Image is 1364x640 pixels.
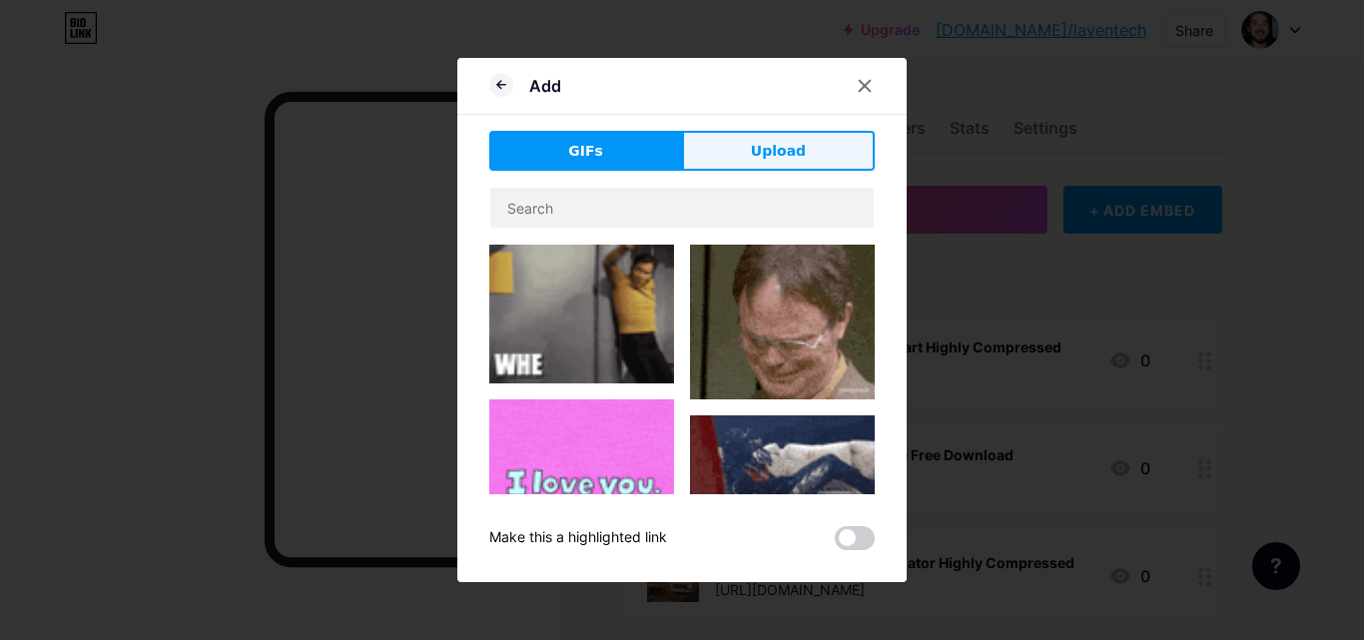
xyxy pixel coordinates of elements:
[751,141,806,162] span: Upload
[489,245,674,383] img: Gihpy
[490,188,874,228] input: Search
[489,399,674,580] img: Gihpy
[682,131,875,171] button: Upload
[568,141,603,162] span: GIFs
[489,131,682,171] button: GIFs
[690,415,875,556] img: Gihpy
[690,245,875,399] img: Gihpy
[489,526,667,550] div: Make this a highlighted link
[529,74,561,98] div: Add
